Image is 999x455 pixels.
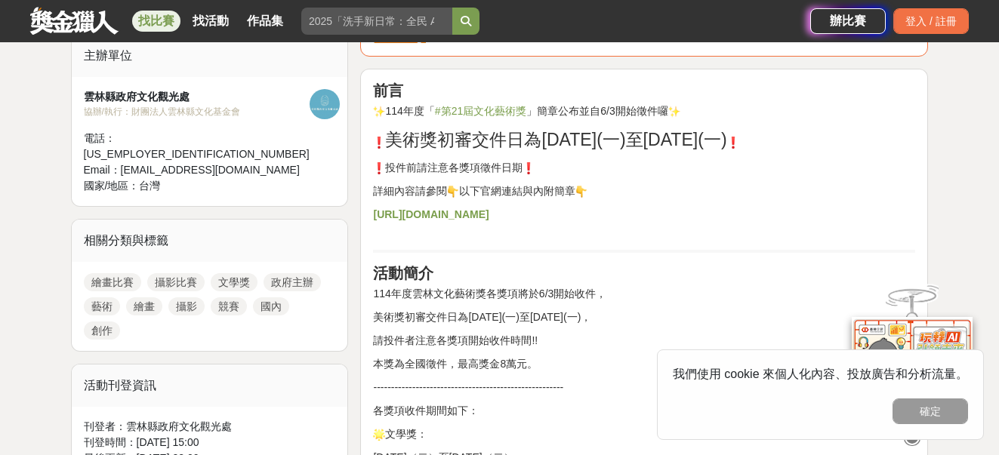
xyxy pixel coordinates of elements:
a: 攝影 [168,297,205,315]
img: ❗️ [373,137,385,149]
img: ❗️ [727,137,739,149]
img: 🌟 [373,429,385,441]
div: Email： [EMAIL_ADDRESS][DOMAIN_NAME] [84,162,310,178]
img: ❗️ [373,162,385,174]
input: 2025「洗手新日常：全民 ALL IN」洗手歌全台徵選 [301,8,452,35]
strong: 前言 [373,82,403,99]
p: 請投件者注意各獎項開始收件時間!! [373,333,915,349]
a: 作品集 [241,11,289,32]
a: 創作 [84,321,120,340]
p: 本獎為全國徵件，最高獎金8萬元。 [373,356,915,372]
strong: 活動簡介 [373,265,433,281]
a: 繪畫比賽 [84,273,141,291]
a: [URL][DOMAIN_NAME] [373,208,489,220]
a: 政府主辦 [264,273,321,291]
div: 電話： [US_EMPLOYER_IDENTIFICATION_NUMBER] [84,131,310,162]
div: 協辦/執行： 財團法人雲林縣文化基金會 [84,105,310,118]
span: 國家/地區： [84,180,140,192]
div: 相關分類與標籤 [72,220,348,262]
a: 藝術 [84,297,120,315]
a: 辦比賽 [810,8,886,34]
a: 找活動 [187,11,235,32]
a: 攝影比賽 [147,273,205,291]
a: 國內 [253,297,289,315]
img: ✨ [373,106,385,118]
p: ------------------------------------------------------ [373,380,915,395]
span: 美術獎初審交件日為[DATE](一)至[DATE](一) [385,130,726,149]
p: 美術獎初審交件日為[DATE](一)至[DATE](一)， [373,309,915,325]
div: 刊登時間： [DATE] 15:00 [84,435,336,450]
button: 確定 [893,398,968,424]
div: 登入 / 註冊 [893,8,969,34]
a: 文學獎 [211,273,257,291]
div: 刊登者： 雲林縣政府文化觀光處 [84,419,336,435]
a: 繪畫 [126,297,162,315]
span: 我們使用 cookie 來個人化內容、投放廣告和分析流量。 [673,367,968,380]
div: 活動刊登資訊 [72,364,348,407]
img: 👇 [575,186,587,198]
a: 找比賽 [132,11,180,32]
div: 主辦單位 [72,35,348,77]
img: ✨ [668,106,680,118]
img: ❗️ [523,162,535,174]
a: #第21屆文化藝術獎 [435,105,526,117]
a: 競賽 [211,297,247,315]
p: 114年度「 」簡章公布並自6/3開始徵件囉 [373,103,915,119]
img: 👇 [447,186,459,198]
p: 投件前請注意各獎項徵件日期 [373,160,915,176]
p: 文學獎： [373,426,915,442]
p: 各獎項收件期間如下： [373,403,915,419]
span: 台灣 [139,180,160,192]
img: d2146d9a-e6f6-4337-9592-8cefde37ba6b.png [852,317,973,417]
div: 雲林縣政府文化觀光處 [84,89,310,105]
p: 114年度雲林文化藝術獎各獎項將於6/3開始收件， [373,286,915,302]
p: 詳細內容請參閱 以下官網連結與內附簡章 [373,183,915,199]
